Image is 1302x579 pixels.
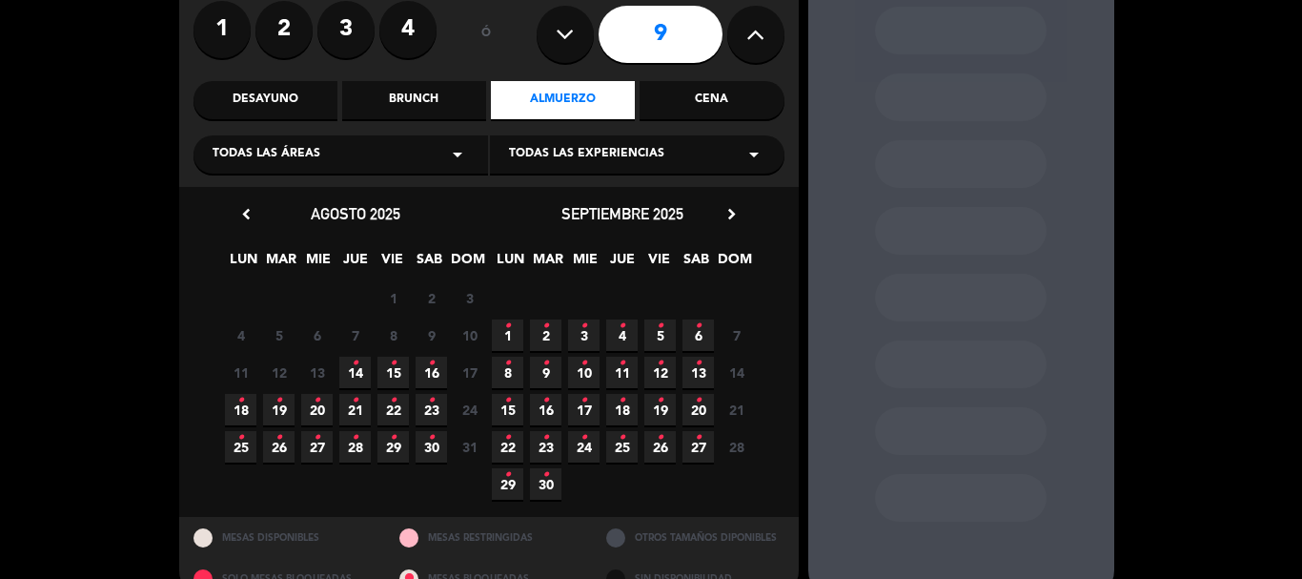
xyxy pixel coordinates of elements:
[416,394,447,425] span: 23
[504,311,511,341] i: •
[301,394,333,425] span: 20
[376,248,408,279] span: VIE
[721,357,752,388] span: 14
[301,320,333,351] span: 6
[342,81,486,119] div: Brunch
[568,394,600,425] span: 17
[454,357,485,388] span: 17
[580,423,587,453] i: •
[504,348,511,379] i: •
[339,320,371,351] span: 7
[428,385,435,416] i: •
[446,143,469,166] i: arrow_drop_down
[265,248,296,279] span: MAR
[619,423,625,453] i: •
[352,385,358,416] i: •
[606,248,638,279] span: JUE
[454,431,485,463] span: 31
[317,1,375,58] label: 3
[377,394,409,425] span: 22
[263,394,295,425] span: 19
[530,431,561,463] span: 23
[695,311,702,341] i: •
[657,311,663,341] i: •
[561,204,683,223] span: septiembre 2025
[492,468,523,500] span: 29
[451,248,482,279] span: DOM
[495,248,526,279] span: LUN
[682,357,714,388] span: 13
[640,81,783,119] div: Cena
[377,357,409,388] span: 15
[542,423,549,453] i: •
[530,320,561,351] span: 2
[504,423,511,453] i: •
[352,348,358,379] i: •
[390,385,397,416] i: •
[339,394,371,425] span: 21
[542,460,549,490] i: •
[263,431,295,463] span: 26
[542,385,549,416] i: •
[532,248,563,279] span: MAR
[301,431,333,463] span: 27
[743,143,765,166] i: arrow_drop_down
[682,431,714,463] span: 27
[580,385,587,416] i: •
[339,357,371,388] span: 14
[263,357,295,388] span: 12
[619,348,625,379] i: •
[606,431,638,463] span: 25
[255,1,313,58] label: 2
[542,311,549,341] i: •
[377,431,409,463] span: 29
[592,517,799,558] div: OTROS TAMAÑOS DIPONIBLES
[193,1,251,58] label: 1
[644,394,676,425] span: 19
[339,431,371,463] span: 28
[721,431,752,463] span: 28
[339,248,371,279] span: JUE
[643,248,675,279] span: VIE
[428,348,435,379] i: •
[530,394,561,425] span: 16
[606,357,638,388] span: 11
[377,282,409,314] span: 1
[390,423,397,453] i: •
[213,145,320,164] span: Todas las áreas
[225,431,256,463] span: 25
[682,394,714,425] span: 20
[236,204,256,224] i: chevron_left
[504,385,511,416] i: •
[492,357,523,388] span: 8
[569,248,600,279] span: MIE
[237,423,244,453] i: •
[311,204,400,223] span: agosto 2025
[718,248,749,279] span: DOM
[721,394,752,425] span: 21
[606,320,638,351] span: 4
[722,204,742,224] i: chevron_right
[225,357,256,388] span: 11
[352,423,358,453] i: •
[454,394,485,425] span: 24
[644,431,676,463] span: 26
[377,320,409,351] span: 8
[492,394,523,425] span: 15
[491,81,635,119] div: Almuerzo
[492,431,523,463] span: 22
[568,320,600,351] span: 3
[580,348,587,379] i: •
[644,357,676,388] span: 12
[657,385,663,416] i: •
[721,320,752,351] span: 7
[416,320,447,351] span: 9
[542,348,549,379] i: •
[580,311,587,341] i: •
[695,348,702,379] i: •
[390,348,397,379] i: •
[414,248,445,279] span: SAB
[225,394,256,425] span: 18
[619,385,625,416] i: •
[695,423,702,453] i: •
